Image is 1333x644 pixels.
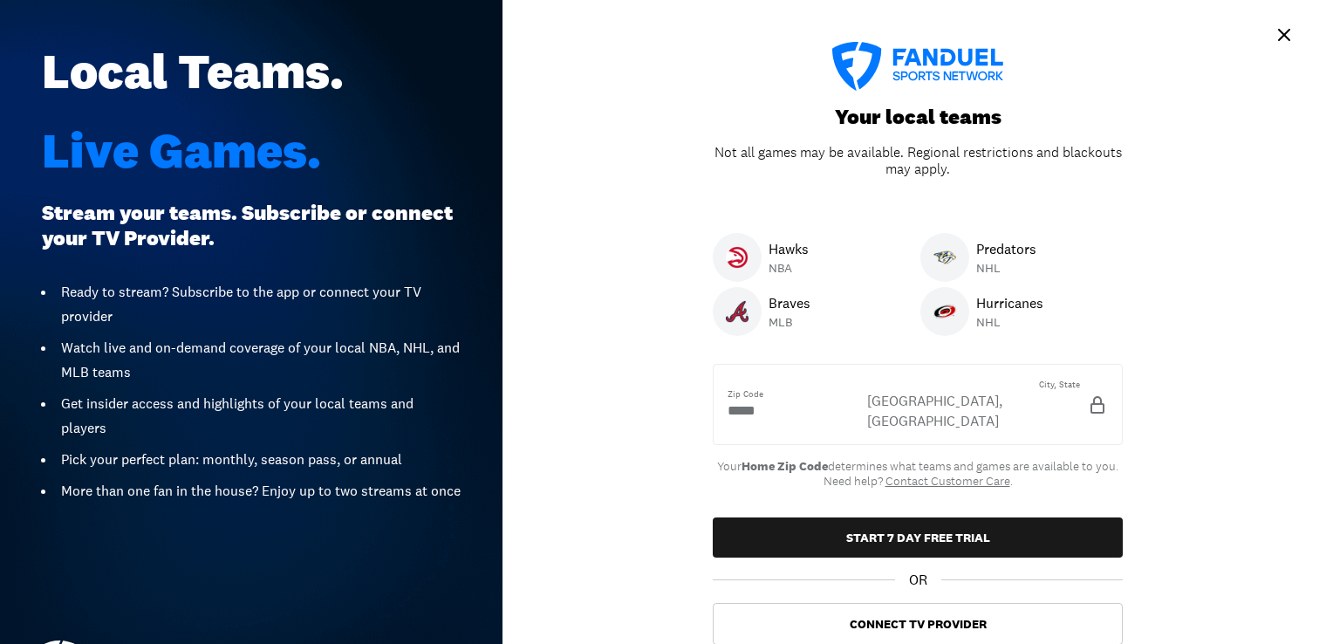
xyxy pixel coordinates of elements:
p: MLB [769,313,810,331]
div: City, State [1039,379,1080,391]
button: Close [1263,14,1305,56]
div: Ready to stream? Subscribe to the app or connect your TV provider [61,279,461,328]
div: Local Teams. [42,42,461,100]
img: Hawks [726,246,749,269]
div: Stream your teams. Subscribe or connect your TV Provider. [42,201,461,251]
img: Braves [726,300,749,323]
div: Live Games. [42,121,461,180]
p: Braves [769,292,810,313]
p: NHL [976,313,1043,331]
div: Zip Code [728,388,763,401]
img: Hurricanes [933,300,956,323]
div: Watch live and on-demand coverage of your local NBA, NHL, and MLB teams [61,335,461,384]
div: Your determines what teams and games are available to you. Need help? . [713,459,1123,490]
p: Hawks [769,238,809,259]
p: Predators [976,238,1036,259]
div: [GEOGRAPHIC_DATA], [GEOGRAPHIC_DATA] [867,391,1080,430]
a: Contact Customer Care [885,474,1010,489]
img: Predators [933,246,956,269]
div: Pick your perfect plan: monthly, season pass, or annual [61,447,461,471]
p: Hurricanes [976,292,1043,313]
div: Not all games may be available. Regional restrictions and blackouts may apply. [713,144,1123,177]
div: OR [895,572,941,589]
p: NBA [769,259,809,277]
div: Your local teams [713,105,1123,130]
button: START 7 DAY FREE TRIAL [713,517,1123,558]
b: Home Zip Code [742,458,828,474]
p: NHL [976,259,1036,277]
div: More than one fan in the house? Enjoy up to two streams at once [61,478,461,503]
div: Get insider access and highlights of your local teams and players [61,391,461,440]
